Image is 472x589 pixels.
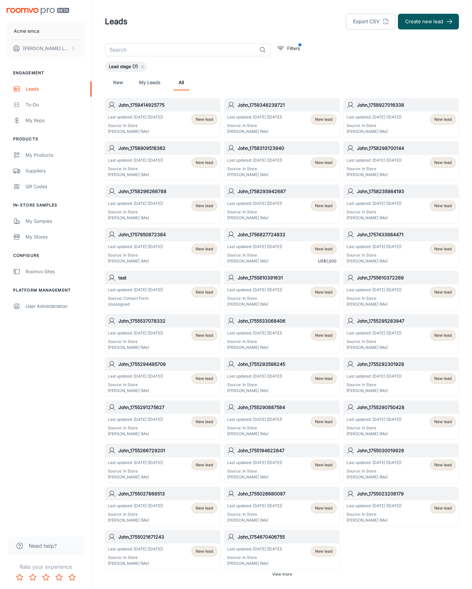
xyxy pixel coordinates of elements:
h6: John_1755290750428 [357,404,456,411]
p: Source: In Store [227,295,282,301]
p: [PERSON_NAME] (Me) [346,215,402,221]
span: Need help? [29,542,57,550]
span: New lead [315,462,332,468]
p: Source: In Store [108,123,163,129]
p: Last updated: [DATE] ([DATE]) [346,460,402,466]
p: Last updated: [DATE] ([DATE]) [227,546,282,552]
p: Source: In Store [227,123,282,129]
h6: John_1755293598245 [238,361,337,368]
h6: John_1755030019926 [357,447,456,454]
span: New lead [434,289,452,295]
h6: John_1755021671243 [118,533,217,541]
h6: John_1755810391631 [238,274,337,281]
span: New lead [196,462,213,468]
h6: John_1758298700144 [357,145,456,152]
a: John_1758235984193Last updated: [DATE] ([DATE])Source: In Store[PERSON_NAME] (Me)New lead [344,185,459,224]
a: John_1755295283947Last updated: [DATE] ([DATE])Source: In Store[PERSON_NAME] (Me)New lead [344,314,459,353]
p: [PERSON_NAME] (Me) [346,474,402,480]
div: My Products [26,152,85,159]
span: New lead [196,289,213,295]
div: My Stores [26,233,85,241]
p: Acme emca [14,27,39,35]
span: New lead [196,505,213,511]
p: Last updated: [DATE] ([DATE]) [346,114,402,120]
p: Source: In Store [227,382,282,388]
h6: John_1755537078332 [118,317,217,325]
h6: John_1755290887584 [238,404,337,411]
a: John_1755030019926Last updated: [DATE] ([DATE])Source: In Store[PERSON_NAME] (Me)New lead [344,444,459,483]
a: John_1754670406755Last updated: [DATE] ([DATE])Source: In Store[PERSON_NAME] (Me)New lead [224,530,340,569]
h6: John_1759414925775 [118,101,217,109]
div: Roomvo Sites [26,268,85,275]
a: John_1755021671243Last updated: [DATE] ([DATE])Source: In Store[PERSON_NAME] (Me)New lead [105,530,220,569]
p: Source: Contact Form [108,295,163,301]
h6: John_1758293942687 [238,188,337,195]
p: [PERSON_NAME] (Me) [227,215,282,221]
div: QR Codes [26,183,85,190]
span: New lead [196,246,213,252]
p: [PERSON_NAME] (Me) [108,258,163,264]
p: Last updated: [DATE] ([DATE]) [346,373,402,379]
p: Last updated: [DATE] ([DATE]) [108,546,163,552]
p: Source: In Store [108,511,163,517]
p: Last updated: [DATE] ([DATE]) [108,201,163,206]
span: New lead [434,505,452,511]
span: New lead [196,548,213,554]
p: [PERSON_NAME] (Me) [108,474,163,480]
a: John_1757433984471Last updated: [DATE] ([DATE])Source: In Store[PERSON_NAME] (Me)New lead [344,228,459,267]
span: View more [272,571,292,577]
h6: John_1755026680097 [238,490,337,497]
a: John_1756827724832Last updated: [DATE] ([DATE])Source: In Store[PERSON_NAME] (Me)New leadUS$1,000 [224,228,340,267]
p: Last updated: [DATE] ([DATE]) [108,114,163,120]
p: Last updated: [DATE] ([DATE]) [346,503,402,509]
p: Last updated: [DATE] ([DATE]) [108,244,163,250]
p: Source: In Store [346,209,402,215]
button: Rate 2 star [26,571,39,584]
p: Last updated: [DATE] ([DATE]) [227,417,282,422]
a: John_1759348239721Last updated: [DATE] ([DATE])Source: In Store[PERSON_NAME] (Me)New lead [224,98,340,137]
h6: John_1755292301928 [357,361,456,368]
h6: John_1758313123940 [238,145,337,152]
button: Acme emca [7,23,85,40]
a: John_1755023206179Last updated: [DATE] ([DATE])Source: In Store[PERSON_NAME] (Me)New lead [344,487,459,526]
p: [PERSON_NAME] (Me) [346,431,402,437]
h6: test [118,274,217,281]
p: [PERSON_NAME] (Me) [227,517,282,523]
a: John_1757950872384Last updated: [DATE] ([DATE])Source: In Store[PERSON_NAME] (Me)New lead [105,228,220,267]
p: [PERSON_NAME] (Me) [108,345,163,350]
span: New lead [196,160,213,166]
p: [PERSON_NAME] (Me) [227,388,282,394]
p: [PERSON_NAME] (Me) [227,561,282,566]
button: Rate 5 star [66,571,79,584]
button: Rate 1 star [13,571,26,584]
div: My Reps [26,117,85,124]
p: Last updated: [DATE] ([DATE]) [108,460,163,466]
span: New lead [315,160,332,166]
button: Create new lead [398,14,459,29]
a: John_1758909518362Last updated: [DATE] ([DATE])Source: In Store[PERSON_NAME] (Me)New lead [105,141,220,181]
p: Last updated: [DATE] ([DATE]) [108,157,163,163]
p: Last updated: [DATE] ([DATE]) [108,417,163,422]
p: [PERSON_NAME] (Me) [108,561,163,566]
a: John_1755537078332Last updated: [DATE] ([DATE])Source: In Store[PERSON_NAME] (Me)New lead [105,314,220,353]
h6: John_1757433984471 [357,231,456,238]
span: New lead [434,116,452,122]
div: My Samples [26,218,85,225]
a: John_1755533068406Last updated: [DATE] ([DATE])Source: In Store[PERSON_NAME] (Me)New lead [224,314,340,353]
a: John_1755291275627Last updated: [DATE] ([DATE])Source: In Store[PERSON_NAME] (Me)New lead [105,401,220,440]
p: [PERSON_NAME] (Me) [227,172,282,178]
p: Source: In Store [346,252,402,258]
p: Last updated: [DATE] ([DATE]) [346,417,402,422]
p: Source: In Store [346,339,402,345]
p: Rate your experience [5,563,86,571]
h6: John_1757950872384 [118,231,217,238]
p: [PERSON_NAME] (Me) [108,517,163,523]
p: Last updated: [DATE] ([DATE]) [346,157,402,163]
a: John_1758296266788Last updated: [DATE] ([DATE])Source: In Store[PERSON_NAME] (Me)New lead [105,185,220,224]
p: Source: In Store [346,123,402,129]
a: John_1759414925775Last updated: [DATE] ([DATE])Source: In Store[PERSON_NAME] (Me)New lead [105,98,220,137]
span: Lead stage (7) [105,63,142,70]
p: Filters [287,45,300,52]
p: Last updated: [DATE] ([DATE]) [346,287,402,293]
a: New [110,75,126,90]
